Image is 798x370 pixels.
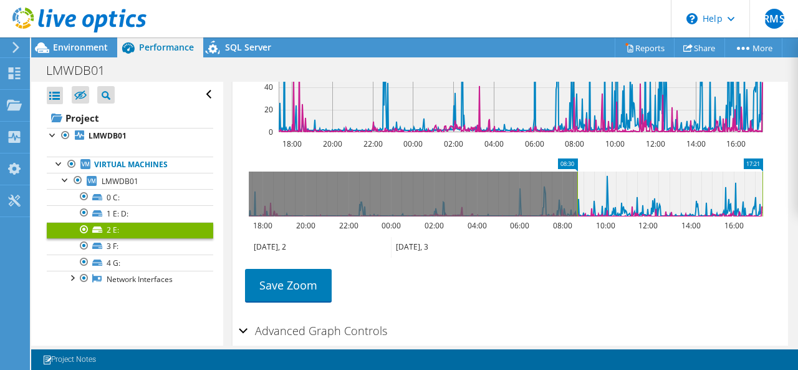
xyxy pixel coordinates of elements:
[264,104,273,115] text: 20
[47,222,213,238] a: 2 E:
[239,318,387,343] h2: Advanced Graph Controls
[686,139,705,149] text: 14:00
[638,220,657,231] text: 12:00
[245,269,332,301] a: Save Zoom
[41,64,124,77] h1: LMWDB01
[363,139,382,149] text: 22:00
[381,220,400,231] text: 00:00
[225,41,271,53] span: SQL Server
[296,220,315,231] text: 20:00
[47,255,213,271] a: 4 G:
[467,220,486,231] text: 04:00
[47,157,213,173] a: Virtual Machines
[443,139,463,149] text: 02:00
[89,130,127,141] b: LMWDB01
[282,139,301,149] text: 18:00
[269,127,273,137] text: 0
[47,205,213,222] a: 1 E: D:
[47,189,213,205] a: 0 C:
[484,139,503,149] text: 04:00
[674,38,725,57] a: Share
[47,238,213,255] a: 3 F:
[339,220,358,231] text: 22:00
[595,220,615,231] text: 10:00
[681,220,700,231] text: 14:00
[645,139,665,149] text: 12:00
[524,139,544,149] text: 06:00
[403,139,422,149] text: 00:00
[53,41,108,53] span: Environment
[47,271,213,287] a: Network Interfaces
[102,176,138,187] span: LMWDB01
[686,13,698,24] svg: \n
[726,139,745,149] text: 16:00
[264,82,273,92] text: 40
[139,41,194,53] span: Performance
[34,352,105,368] a: Project Notes
[47,128,213,144] a: LMWDB01
[424,220,443,231] text: 02:00
[552,220,572,231] text: 08:00
[764,9,784,29] span: RMS
[724,220,743,231] text: 16:00
[47,173,213,189] a: LMWDB01
[252,220,272,231] text: 18:00
[564,139,584,149] text: 08:00
[605,139,624,149] text: 10:00
[322,139,342,149] text: 20:00
[509,220,529,231] text: 06:00
[615,38,675,57] a: Reports
[47,108,213,128] a: Project
[724,38,782,57] a: More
